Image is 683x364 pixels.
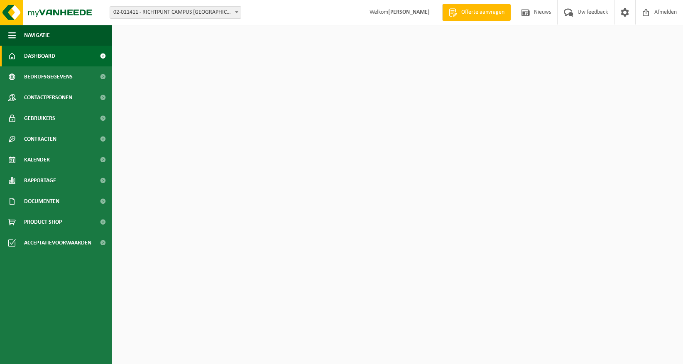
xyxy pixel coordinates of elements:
[388,9,430,15] strong: [PERSON_NAME]
[24,170,56,191] span: Rapportage
[459,8,507,17] span: Offerte aanvragen
[24,129,56,149] span: Contracten
[24,25,50,46] span: Navigatie
[24,46,55,66] span: Dashboard
[24,232,91,253] span: Acceptatievoorwaarden
[442,4,511,21] a: Offerte aanvragen
[24,191,59,212] span: Documenten
[24,149,50,170] span: Kalender
[24,87,72,108] span: Contactpersonen
[24,212,62,232] span: Product Shop
[110,7,241,18] span: 02-011411 - RICHTPUNT CAMPUS EEKLO - EEKLO
[24,108,55,129] span: Gebruikers
[24,66,73,87] span: Bedrijfsgegevens
[110,6,241,19] span: 02-011411 - RICHTPUNT CAMPUS EEKLO - EEKLO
